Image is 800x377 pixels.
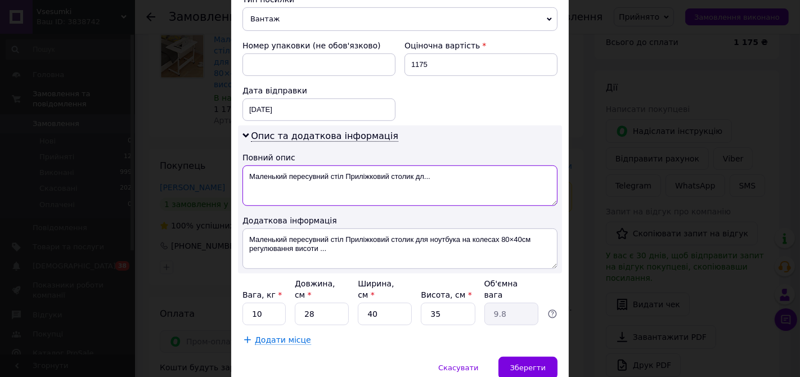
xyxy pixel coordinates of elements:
[255,335,311,345] span: Додати місце
[295,279,335,299] label: Довжина, см
[242,215,558,226] div: Додаткова інформація
[242,228,558,269] textarea: Маленький пересувний стіл Приліжковий столик для ноутбука на колесах 80×40см регулювання висоти ...
[242,165,558,206] textarea: Маленький пересувний стіл Приліжковий столик дл...
[242,152,558,163] div: Повний опис
[242,85,395,96] div: Дата відправки
[484,278,538,300] div: Об'ємна вага
[242,40,395,51] div: Номер упаковки (не обов'язково)
[251,131,398,142] span: Опис та додаткова інформація
[405,40,558,51] div: Оціночна вартість
[510,363,546,372] span: Зберегти
[242,7,558,31] span: Вантаж
[438,363,478,372] span: Скасувати
[358,279,394,299] label: Ширина, см
[421,290,471,299] label: Висота, см
[242,290,282,299] label: Вага, кг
